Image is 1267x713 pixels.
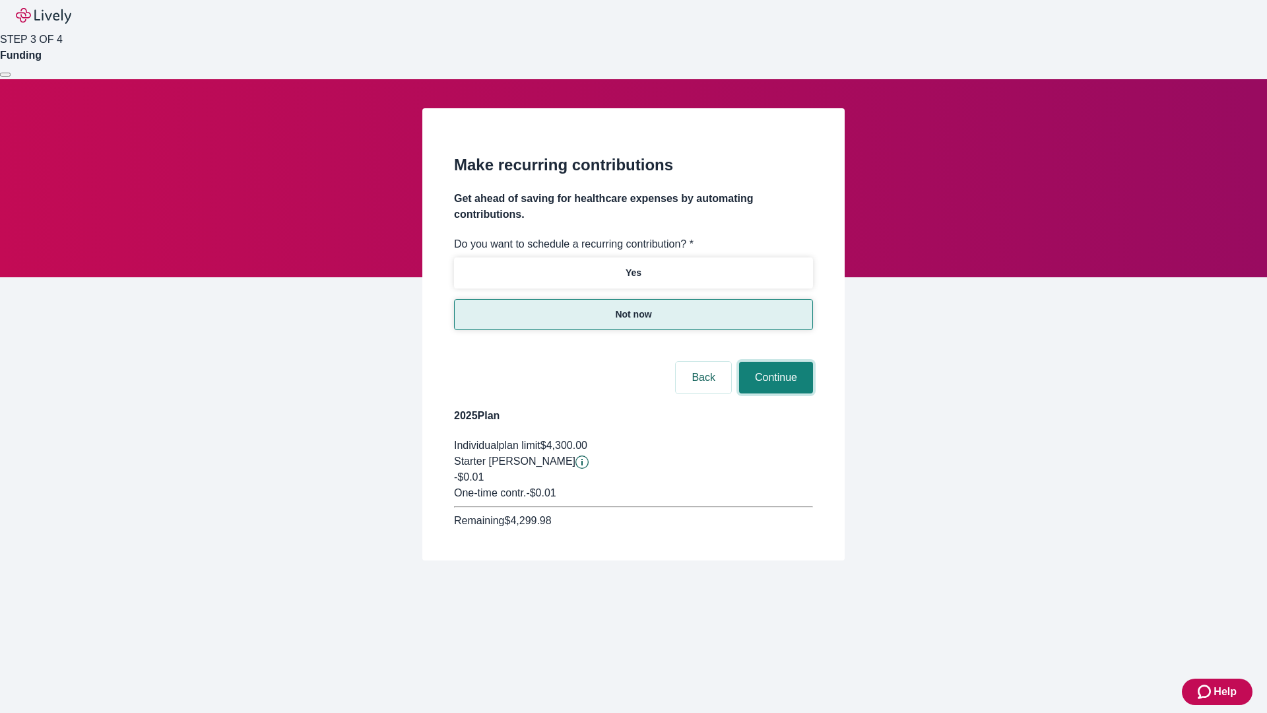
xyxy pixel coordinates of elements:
[575,456,589,469] svg: Starter penny details
[454,257,813,289] button: Yes
[504,515,551,526] span: $4,299.98
[454,515,504,526] span: Remaining
[739,362,813,393] button: Continue
[626,266,641,280] p: Yes
[676,362,731,393] button: Back
[454,408,813,424] h4: 2025 Plan
[1214,684,1237,700] span: Help
[526,487,556,498] span: - $0.01
[454,440,540,451] span: Individual plan limit
[454,456,575,467] span: Starter [PERSON_NAME]
[16,8,71,24] img: Lively
[454,487,526,498] span: One-time contr.
[454,236,694,252] label: Do you want to schedule a recurring contribution? *
[540,440,587,451] span: $4,300.00
[615,308,651,322] p: Not now
[454,191,813,222] h4: Get ahead of saving for healthcare expenses by automating contributions.
[454,299,813,330] button: Not now
[575,456,589,469] button: Lively will contribute $0.01 to establish your account
[1198,684,1214,700] svg: Zendesk support icon
[454,153,813,177] h2: Make recurring contributions
[1182,679,1252,705] button: Zendesk support iconHelp
[454,471,484,483] span: -$0.01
